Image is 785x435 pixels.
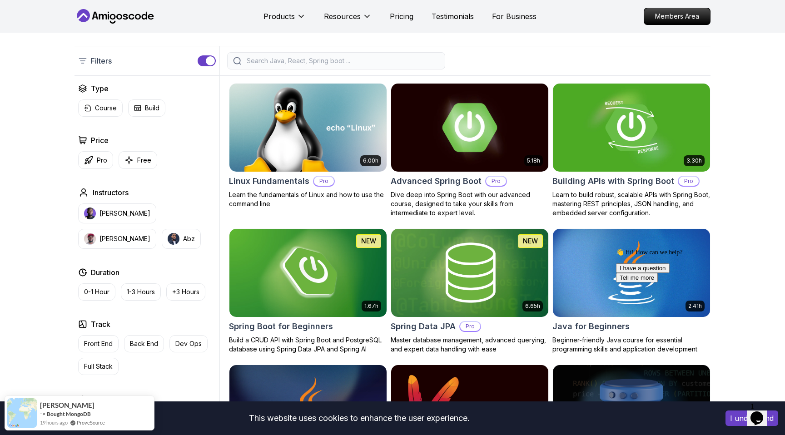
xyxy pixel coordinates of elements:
[679,177,699,186] p: Pro
[78,229,156,249] button: instructor img[PERSON_NAME]
[432,11,474,22] a: Testimonials
[78,335,119,352] button: Front End
[324,11,372,29] button: Resources
[99,209,150,218] p: [PERSON_NAME]
[644,8,710,25] a: Members Area
[612,245,776,394] iframe: chat widget
[229,84,387,172] img: Linux Fundamentals card
[7,408,712,428] div: This website uses cookies to enhance the user experience.
[460,322,480,331] p: Pro
[363,157,378,164] p: 6.00h
[145,104,159,113] p: Build
[390,11,413,22] a: Pricing
[492,11,537,22] a: For Business
[40,401,94,409] span: [PERSON_NAME]
[229,320,333,333] h2: Spring Boot for Beginners
[84,287,109,297] p: 0-1 Hour
[686,157,702,164] p: 3.30h
[137,156,151,165] p: Free
[84,362,113,371] p: Full Stack
[91,319,110,330] h2: Track
[77,419,105,426] a: ProveSource
[183,234,195,243] p: Abz
[552,190,710,217] p: Learn to build robust, scalable APIs with Spring Boot, mastering REST principles, JSON handling, ...
[78,151,113,169] button: Pro
[229,190,387,208] p: Learn the fundamentals of Linux and how to use the command line
[229,228,387,354] a: Spring Boot for Beginners card1.67hNEWSpring Boot for BeginnersBuild a CRUD API with Spring Boot ...
[552,336,710,354] p: Beginner-friendly Java course for essential programming skills and application development
[4,4,167,38] div: 👋 Hi! How can we help?I have a questionTell me more
[527,157,540,164] p: 5.18h
[391,229,548,317] img: Spring Data JPA card
[128,99,165,117] button: Build
[314,177,334,186] p: Pro
[553,229,710,317] img: Java for Beginners card
[486,177,506,186] p: Pro
[391,228,549,354] a: Spring Data JPA card6.65hNEWSpring Data JPAProMaster database management, advanced querying, and ...
[97,156,107,165] p: Pro
[91,55,112,66] p: Filters
[263,11,295,22] p: Products
[229,83,387,208] a: Linux Fundamentals card6.00hLinux FundamentalsProLearn the fundamentals of Linux and how to use t...
[4,19,57,28] button: I have a question
[725,410,778,426] button: Accept cookies
[91,83,109,94] h2: Type
[175,339,202,348] p: Dev Ops
[552,228,710,354] a: Java for Beginners card2.41hJava for BeginnersBeginner-friendly Java course for essential program...
[78,283,115,301] button: 0-1 Hour
[387,81,552,173] img: Advanced Spring Boot card
[84,208,96,219] img: instructor img
[130,339,158,348] p: Back End
[127,287,155,297] p: 1-3 Hours
[91,135,109,146] h2: Price
[78,358,119,375] button: Full Stack
[84,339,113,348] p: Front End
[47,410,91,417] a: Bought MongoDB
[172,287,199,297] p: +3 Hours
[552,320,630,333] h2: Java for Beginners
[169,335,208,352] button: Dev Ops
[91,267,119,278] h2: Duration
[364,302,378,310] p: 1.67h
[229,175,309,188] h2: Linux Fundamentals
[391,175,482,188] h2: Advanced Spring Boot
[391,336,549,354] p: Master database management, advanced querying, and expert data handling with ease
[78,99,123,117] button: Course
[263,11,306,29] button: Products
[4,28,45,38] button: Tell me more
[95,104,117,113] p: Course
[121,283,161,301] button: 1-3 Hours
[93,187,129,198] h2: Instructors
[324,11,361,22] p: Resources
[245,56,439,65] input: Search Java, React, Spring boot ...
[523,237,538,246] p: NEW
[119,151,157,169] button: Free
[40,410,46,417] span: ->
[124,335,164,352] button: Back End
[91,393,110,404] h2: Level
[553,84,710,172] img: Building APIs with Spring Boot card
[78,203,156,223] button: instructor img[PERSON_NAME]
[7,398,37,428] img: provesource social proof notification image
[552,83,710,217] a: Building APIs with Spring Boot card3.30hBuilding APIs with Spring BootProLearn to build robust, s...
[162,229,201,249] button: instructor imgAbz
[525,302,540,310] p: 6.65h
[168,233,179,245] img: instructor img
[391,83,549,217] a: Advanced Spring Boot card5.18hAdvanced Spring BootProDive deep into Spring Boot with our advanced...
[361,237,376,246] p: NEW
[40,419,68,426] span: 19 hours ago
[747,399,776,426] iframe: chat widget
[391,190,549,217] p: Dive deep into Spring Boot with our advanced course, designed to take your skills from intermedia...
[229,229,387,317] img: Spring Boot for Beginners card
[166,283,205,301] button: +3 Hours
[552,175,674,188] h2: Building APIs with Spring Boot
[229,336,387,354] p: Build a CRUD API with Spring Boot and PostgreSQL database using Spring Data JPA and Spring AI
[99,234,150,243] p: [PERSON_NAME]
[4,4,70,11] span: 👋 Hi! How can we help?
[391,320,456,333] h2: Spring Data JPA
